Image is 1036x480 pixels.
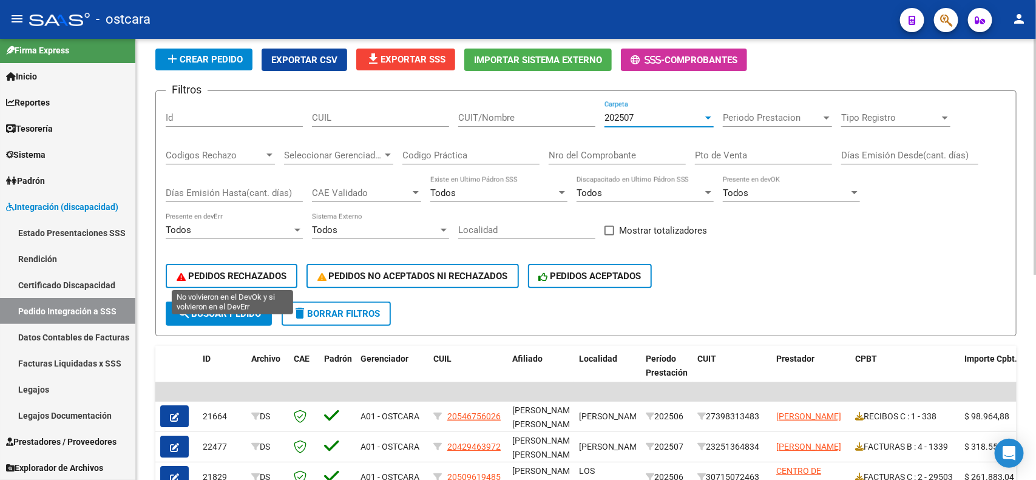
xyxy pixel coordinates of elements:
[6,122,53,135] span: Tesorería
[464,49,612,71] button: Importar Sistema Externo
[512,405,577,443] span: [PERSON_NAME] [PERSON_NAME] , -
[447,411,501,421] span: 20546756026
[841,112,940,123] span: Tipo Registro
[6,435,117,448] span: Prestadores / Proveedores
[284,150,382,161] span: Seleccionar Gerenciador
[621,49,747,71] button: -Comprobantes
[177,308,261,319] span: Buscar Pedido
[166,225,191,235] span: Todos
[96,6,151,33] span: - ostcara
[6,148,46,161] span: Sistema
[697,354,716,363] span: CUIT
[166,264,297,288] button: PEDIDOS RECHAZADOS
[319,346,356,399] datatable-header-cell: Padrón
[447,442,501,451] span: 20429463972
[361,411,419,421] span: A01 - OSTCARA
[282,302,391,326] button: Borrar Filtros
[312,188,410,198] span: CAE Validado
[433,354,452,363] span: CUIL
[324,354,352,363] span: Padrón
[776,411,841,421] span: [PERSON_NAME]
[251,410,284,424] div: DS
[855,354,877,363] span: CPBT
[631,55,665,66] span: -
[776,442,841,451] span: [PERSON_NAME]
[203,410,242,424] div: 21664
[6,174,45,188] span: Padrón
[251,440,284,454] div: DS
[306,264,519,288] button: PEDIDOS NO ACEPTADOS NI RECHAZADOS
[312,225,337,235] span: Todos
[361,354,408,363] span: Gerenciador
[539,271,642,282] span: PEDIDOS ACEPTADOS
[166,150,264,161] span: Codigos Rechazo
[577,188,602,198] span: Todos
[251,354,280,363] span: Archivo
[697,440,767,454] div: 23251364834
[646,440,688,454] div: 202507
[165,52,180,66] mat-icon: add
[964,442,1014,451] span: $ 318.554,88
[271,55,337,66] span: Exportar CSV
[293,308,380,319] span: Borrar Filtros
[771,346,850,399] datatable-header-cell: Prestador
[6,461,103,475] span: Explorador de Archivos
[428,346,507,399] datatable-header-cell: CUIL
[177,271,286,282] span: PEDIDOS RECHAZADOS
[317,271,508,282] span: PEDIDOS NO ACEPTADOS NI RECHAZADOS
[964,354,1017,363] span: Importe Cpbt.
[155,49,252,70] button: Crear Pedido
[619,223,707,238] span: Mostrar totalizadores
[528,264,652,288] button: PEDIDOS ACEPTADOS
[723,112,821,123] span: Periodo Prestacion
[964,411,1009,421] span: $ 98.964,88
[198,346,246,399] datatable-header-cell: ID
[166,81,208,98] h3: Filtros
[474,55,602,66] span: Importar Sistema Externo
[641,346,692,399] datatable-header-cell: Período Prestación
[6,96,50,109] span: Reportes
[574,346,641,399] datatable-header-cell: Localidad
[356,346,428,399] datatable-header-cell: Gerenciador
[246,346,289,399] datatable-header-cell: Archivo
[262,49,347,71] button: Exportar CSV
[604,112,634,123] span: 202507
[6,70,37,83] span: Inicio
[646,410,688,424] div: 202506
[430,188,456,198] span: Todos
[10,12,24,26] mat-icon: menu
[356,49,455,70] button: Exportar SSS
[1012,12,1026,26] mat-icon: person
[293,306,307,320] mat-icon: delete
[579,411,644,421] span: [PERSON_NAME]
[855,440,955,454] div: FACTURAS B : 4 - 1339
[512,354,543,363] span: Afiliado
[855,410,955,424] div: RECIBOS C : 1 - 338
[692,346,771,399] datatable-header-cell: CUIT
[166,302,272,326] button: Buscar Pedido
[579,354,617,363] span: Localidad
[289,346,319,399] datatable-header-cell: CAE
[646,354,688,377] span: Período Prestación
[366,54,445,65] span: Exportar SSS
[850,346,960,399] datatable-header-cell: CPBT
[723,188,748,198] span: Todos
[6,200,118,214] span: Integración (discapacidad)
[203,440,242,454] div: 22477
[697,410,767,424] div: 27398313483
[366,52,381,66] mat-icon: file_download
[6,44,69,57] span: Firma Express
[512,436,577,459] span: [PERSON_NAME] [PERSON_NAME]
[507,346,574,399] datatable-header-cell: Afiliado
[165,54,243,65] span: Crear Pedido
[203,354,211,363] span: ID
[177,306,191,320] mat-icon: search
[294,354,310,363] span: CAE
[665,55,737,66] span: Comprobantes
[776,354,814,363] span: Prestador
[960,346,1026,399] datatable-header-cell: Importe Cpbt.
[579,442,644,451] span: [PERSON_NAME]
[361,442,419,451] span: A01 - OSTCARA
[995,439,1024,468] div: Open Intercom Messenger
